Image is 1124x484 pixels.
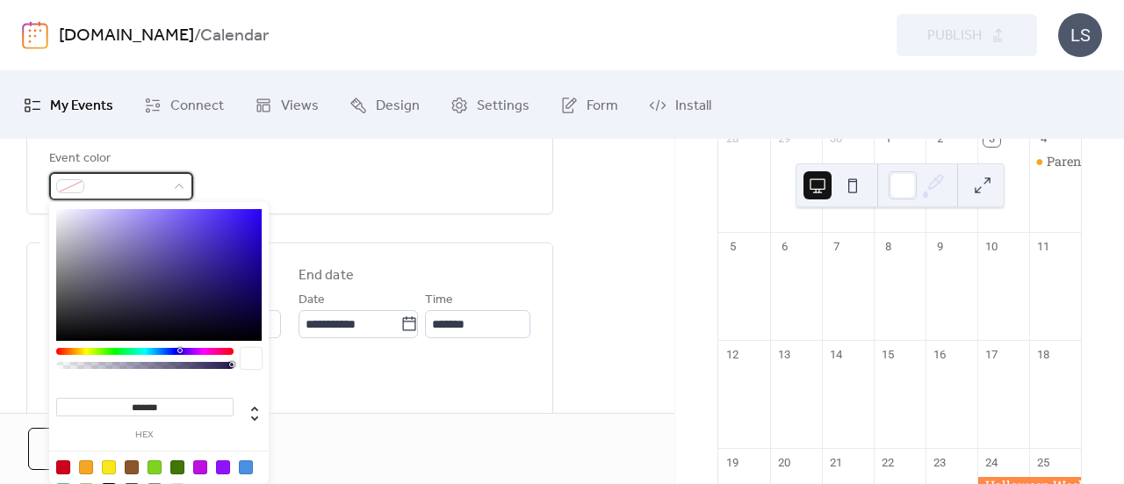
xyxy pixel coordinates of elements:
div: 6 [776,239,792,255]
div: 15 [880,346,896,362]
div: 20 [776,454,792,470]
div: 25 [1035,454,1051,470]
span: Design [376,92,420,119]
span: Settings [477,92,530,119]
div: 23 [932,454,947,470]
button: Cancel [28,428,143,470]
span: Date [299,290,325,311]
div: #4A90E2 [239,460,253,474]
div: 4 [1035,131,1051,147]
div: 7 [828,239,844,255]
a: Views [241,78,332,132]
span: Form [587,92,618,119]
div: 8 [880,239,896,255]
div: End date [299,265,354,286]
div: #D0021B [56,460,70,474]
div: #BD10E0 [193,460,207,474]
b: / [194,19,200,53]
a: [DOMAIN_NAME] [59,19,194,53]
div: #9013FE [216,460,230,474]
div: 3 [983,131,999,147]
div: 10 [983,239,999,255]
div: 22 [880,454,896,470]
div: 16 [932,346,947,362]
div: 18 [1035,346,1051,362]
div: #8B572A [125,460,139,474]
div: 24 [983,454,999,470]
span: Install [675,92,711,119]
div: 19 [724,454,740,470]
div: 1 [880,131,896,147]
a: Form [547,78,631,132]
label: hex [56,430,234,440]
a: Install [636,78,724,132]
span: Views [281,92,319,119]
div: 14 [828,346,844,362]
b: Calendar [200,19,269,53]
div: #7ED321 [148,460,162,474]
span: My Events [50,92,113,119]
div: 28 [724,131,740,147]
div: Event color [49,148,190,170]
a: Settings [437,78,543,132]
div: #417505 [170,460,184,474]
div: 2 [932,131,947,147]
div: 30 [828,131,844,147]
div: 21 [828,454,844,470]
div: 17 [983,346,999,362]
div: #F8E71C [102,460,116,474]
a: Connect [131,78,237,132]
div: 9 [932,239,947,255]
div: 13 [776,346,792,362]
a: My Events [11,78,126,132]
span: Time [425,290,453,311]
img: logo [22,21,48,49]
span: Connect [170,92,224,119]
div: Parent's Night Out [1029,153,1081,170]
div: 12 [724,346,740,362]
div: 29 [776,131,792,147]
div: 11 [1035,239,1051,255]
div: 5 [724,239,740,255]
div: #F5A623 [79,460,93,474]
div: LS [1058,13,1102,57]
a: Design [336,78,433,132]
